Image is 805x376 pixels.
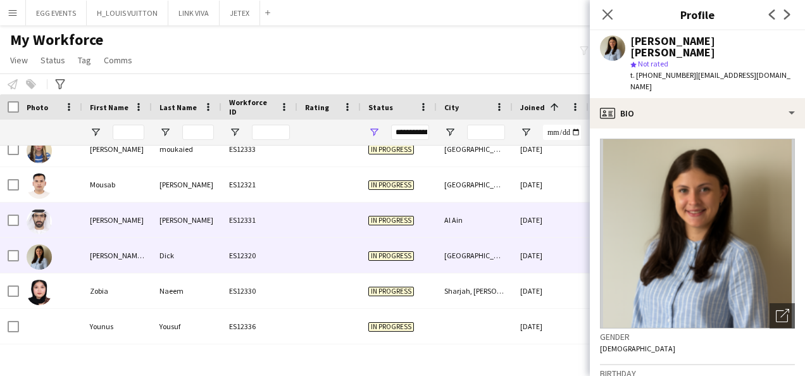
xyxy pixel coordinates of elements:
[444,127,456,138] button: Open Filter Menu
[630,70,790,91] span: | [EMAIL_ADDRESS][DOMAIN_NAME]
[168,1,220,25] button: LINK VIVA
[53,77,68,92] app-action-btn: Advanced filters
[82,238,152,273] div: [PERSON_NAME] Fee [PERSON_NAME]
[437,132,513,166] div: [GEOGRAPHIC_DATA]
[513,273,589,308] div: [DATE]
[152,167,222,202] div: [PERSON_NAME]
[444,103,459,112] span: City
[220,1,260,25] button: JETEX
[638,59,668,68] span: Not rated
[152,238,222,273] div: Dick
[229,97,275,116] span: Workforce ID
[222,309,297,344] div: ES12336
[437,203,513,237] div: Al Ain
[152,309,222,344] div: Yousuf
[600,139,795,329] img: Crew avatar or photo
[368,145,414,154] span: In progress
[152,203,222,237] div: [PERSON_NAME]
[368,287,414,296] span: In progress
[222,132,297,166] div: ES12333
[590,6,805,23] h3: Profile
[159,127,171,138] button: Open Filter Menu
[27,173,52,199] img: Mousab Ali
[27,244,52,270] img: Nina Fee Katharina Dick
[41,54,65,66] span: Status
[35,52,70,68] a: Status
[222,203,297,237] div: ES12331
[520,103,545,112] span: Joined
[630,35,795,58] div: [PERSON_NAME] [PERSON_NAME]
[252,125,290,140] input: Workforce ID Filter Input
[26,1,87,25] button: EGG EVENTS
[368,216,414,225] span: In progress
[90,103,128,112] span: First Name
[222,238,297,273] div: ES12320
[437,167,513,202] div: [GEOGRAPHIC_DATA]
[543,125,581,140] input: Joined Filter Input
[368,322,414,332] span: In progress
[513,309,589,344] div: [DATE]
[99,52,137,68] a: Comms
[368,180,414,190] span: In progress
[82,167,152,202] div: Mousab
[87,1,168,25] button: H_LOUIS VUITTON
[590,98,805,128] div: Bio
[159,103,197,112] span: Last Name
[437,238,513,273] div: [GEOGRAPHIC_DATA]
[229,127,240,138] button: Open Filter Menu
[182,125,214,140] input: Last Name Filter Input
[152,273,222,308] div: Naeem
[27,209,52,234] img: Nasir Ahmed
[82,273,152,308] div: Zobia
[113,125,144,140] input: First Name Filter Input
[78,54,91,66] span: Tag
[513,203,589,237] div: [DATE]
[90,127,101,138] button: Open Filter Menu
[368,251,414,261] span: In progress
[600,331,795,342] h3: Gender
[467,125,505,140] input: City Filter Input
[520,127,532,138] button: Open Filter Menu
[5,52,33,68] a: View
[513,167,589,202] div: [DATE]
[222,273,297,308] div: ES12330
[73,52,96,68] a: Tag
[152,132,222,166] div: moukaied
[630,70,696,80] span: t. [PHONE_NUMBER]
[82,309,152,344] div: Younus
[10,54,28,66] span: View
[27,138,52,163] img: julie moukaied
[437,273,513,308] div: Sharjah, [PERSON_NAME]
[770,303,795,329] div: Open photos pop-in
[513,238,589,273] div: [DATE]
[104,54,132,66] span: Comms
[82,132,152,166] div: [PERSON_NAME]
[305,103,329,112] span: Rating
[600,344,675,353] span: [DEMOGRAPHIC_DATA]
[513,132,589,166] div: [DATE]
[222,167,297,202] div: ES12321
[82,203,152,237] div: [PERSON_NAME]
[27,280,52,305] img: Zobia Naeem
[368,103,393,112] span: Status
[10,30,103,49] span: My Workforce
[368,127,380,138] button: Open Filter Menu
[27,103,48,112] span: Photo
